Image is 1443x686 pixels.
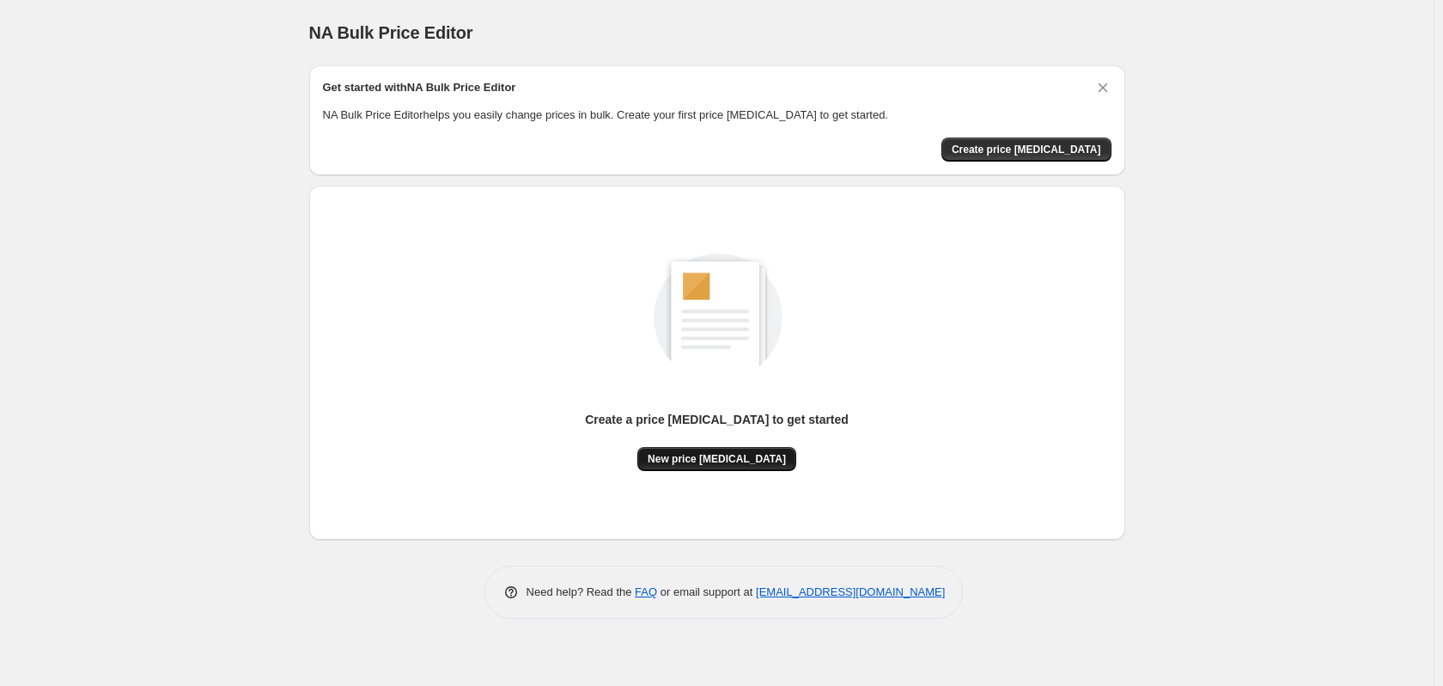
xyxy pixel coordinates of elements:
p: Create a price [MEDICAL_DATA] to get started [585,411,849,428]
h2: Get started with NA Bulk Price Editor [323,79,516,96]
button: Create price change job [941,138,1111,162]
span: Create price [MEDICAL_DATA] [952,143,1101,156]
button: Dismiss card [1094,79,1111,96]
span: or email support at [657,585,756,598]
a: FAQ [635,585,657,598]
span: New price [MEDICAL_DATA] [648,452,786,466]
span: Need help? Read the [527,585,636,598]
a: [EMAIL_ADDRESS][DOMAIN_NAME] [756,585,945,598]
span: NA Bulk Price Editor [309,23,473,42]
button: New price [MEDICAL_DATA] [637,447,796,471]
p: NA Bulk Price Editor helps you easily change prices in bulk. Create your first price [MEDICAL_DAT... [323,107,1111,124]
